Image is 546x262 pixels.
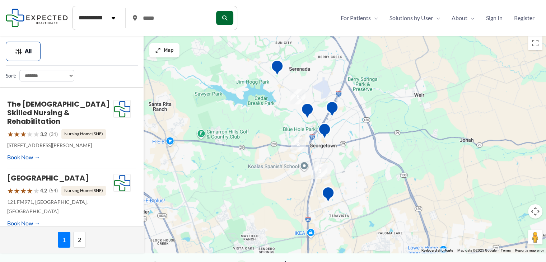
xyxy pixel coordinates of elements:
[480,13,508,23] a: Sign In
[6,42,41,61] button: All
[326,101,339,119] div: Park Place Care Center
[6,9,68,27] img: Expected Healthcare Logo - side, dark font, small
[155,47,161,53] img: Maximize
[58,232,70,248] span: 1
[15,48,22,55] img: Filter
[7,127,14,141] span: ★
[6,71,17,80] label: Sort:
[20,184,27,197] span: ★
[515,248,544,252] a: Report a map error
[291,137,306,152] div: 2
[7,141,113,150] p: [STREET_ADDRESS][PERSON_NAME]
[7,218,40,229] a: Book Now
[528,230,542,244] button: Drag Pegman onto the map to open Street View
[7,184,14,197] span: ★
[389,13,433,23] span: Solutions by User
[61,129,106,139] span: Nursing Home (SNF)
[33,127,39,141] span: ★
[301,103,314,121] div: Georgetown Golden Girls
[421,248,453,253] button: Keyboard shortcuts
[312,164,327,179] div: 3
[27,127,33,141] span: ★
[20,127,27,141] span: ★
[7,99,110,126] a: The [DEMOGRAPHIC_DATA] Skilled Nursing & Rehabilitation
[164,47,174,53] span: Map
[467,13,475,23] span: Menu Toggle
[25,49,32,54] span: All
[501,248,511,252] a: Terms (opens in new tab)
[14,127,20,141] span: ★
[446,13,480,23] a: AboutMenu Toggle
[514,13,535,23] span: Register
[341,13,371,23] span: For Patients
[40,186,47,195] span: 4.2
[14,184,20,197] span: ★
[371,13,378,23] span: Menu Toggle
[113,174,131,192] img: Expected Healthcare Logo
[7,173,89,183] a: [GEOGRAPHIC_DATA]
[433,13,440,23] span: Menu Toggle
[528,204,542,219] button: Map camera controls
[61,186,106,195] span: Nursing Home (SNF)
[322,186,335,205] div: Longhorn Imaging Georgetown
[149,43,179,57] button: Map
[457,248,496,252] span: Map data ©2025 Google
[508,13,540,23] a: Register
[73,232,86,248] span: 2
[7,197,113,216] p: 121 FM971, [GEOGRAPHIC_DATA], [GEOGRAPHIC_DATA]
[486,13,503,23] span: Sign In
[528,36,542,50] button: Toggle fullscreen view
[7,152,40,163] a: Book Now
[335,13,384,23] a: For PatientsMenu Toggle
[113,100,131,118] img: Expected Healthcare Logo
[384,13,446,23] a: Solutions by UserMenu Toggle
[452,13,467,23] span: About
[40,130,47,139] span: 3.2
[27,184,33,197] span: ★
[49,130,58,139] span: (31)
[33,184,39,197] span: ★
[271,60,284,78] div: Texas Mobile Radiology
[49,186,58,195] span: (54)
[318,123,331,141] div: Visiting Angels
[290,89,305,104] div: 6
